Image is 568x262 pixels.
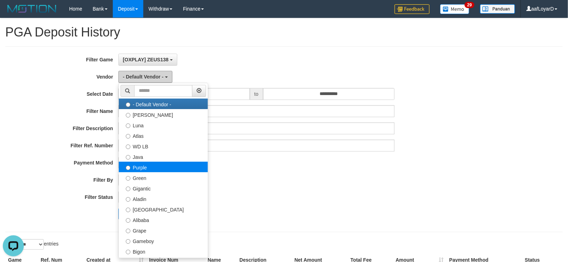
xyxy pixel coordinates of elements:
label: Gameboy [119,235,208,246]
input: [GEOGRAPHIC_DATA] [126,208,130,212]
input: WD LB [126,145,130,149]
label: Green [119,172,208,183]
img: Button%20Memo.svg [440,4,470,14]
label: Aladin [119,193,208,204]
label: Atlas [119,130,208,141]
img: panduan.png [480,4,515,14]
button: [OXPLAY] ZEUS138 [118,54,177,66]
input: Gigantic [126,187,130,191]
input: Aladin [126,197,130,202]
span: to [250,88,263,100]
input: Alibaba [126,218,130,223]
span: 29 [465,2,474,8]
label: [PERSON_NAME] [119,109,208,120]
label: Alibaba [119,214,208,225]
label: Grape [119,225,208,235]
img: Feedback.jpg [395,4,430,14]
label: [GEOGRAPHIC_DATA] [119,204,208,214]
label: Bigon [119,246,208,256]
button: Open LiveChat chat widget [3,3,24,24]
input: [PERSON_NAME] [126,113,130,117]
label: Java [119,151,208,162]
img: MOTION_logo.png [5,4,59,14]
label: Gigantic [119,183,208,193]
button: - Default Vendor - [118,71,172,83]
h1: PGA Deposit History [5,25,563,39]
input: Gameboy [126,239,130,244]
label: Show entries [5,239,59,250]
input: Bigon [126,250,130,254]
span: [OXPLAY] ZEUS138 [123,57,169,62]
input: Green [126,176,130,181]
input: Java [126,155,130,160]
input: Grape [126,229,130,233]
input: Atlas [126,134,130,139]
input: Luna [126,123,130,128]
span: - Default Vendor - [123,74,164,80]
label: Purple [119,162,208,172]
label: - Default Vendor - [119,99,208,109]
label: Luna [119,120,208,130]
select: Showentries [18,239,44,250]
input: Purple [126,166,130,170]
label: WD LB [119,141,208,151]
input: - Default Vendor - [126,102,130,107]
